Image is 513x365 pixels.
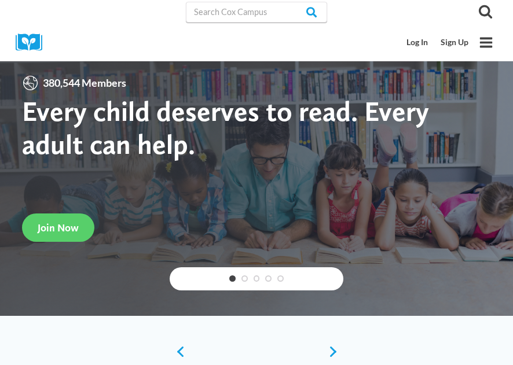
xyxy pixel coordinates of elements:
img: Cox Campus [16,34,50,51]
a: 1 [229,275,236,282]
input: Search Cox Campus [186,2,327,23]
span: 380,544 Members [39,75,130,91]
a: previous [170,345,185,358]
div: content slider buttons [170,340,343,363]
a: next [328,345,343,358]
a: 5 [277,275,284,282]
strong: Every child deserves to read. Every adult can help. [22,94,429,161]
a: Log In [401,32,435,53]
a: Sign Up [434,32,475,53]
a: Join Now [22,213,94,242]
a: 2 [241,275,248,282]
nav: Secondary Mobile Navigation [401,32,475,53]
button: Open menu [475,31,497,54]
a: 3 [254,275,260,282]
span: Join Now [38,222,79,234]
a: 4 [265,275,272,282]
